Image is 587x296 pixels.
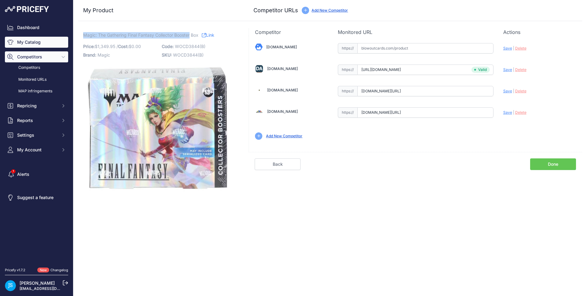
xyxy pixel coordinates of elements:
a: Monitored URLs [5,74,68,85]
button: Competitors [5,51,68,62]
a: Alerts [5,169,68,180]
span: Repricing [17,103,57,109]
span: Save [503,89,512,93]
button: Reports [5,115,68,126]
a: Competitors [5,62,68,73]
a: Changelog [50,268,68,272]
a: Add New Competitor [266,134,302,138]
button: Repricing [5,100,68,111]
span: Save [503,110,512,115]
span: https:// [338,86,357,96]
span: 0.00 [131,44,141,49]
span: Delete [515,89,526,93]
span: Code: [162,44,174,49]
a: [DOMAIN_NAME] [267,66,298,71]
h3: Competitor URLs [253,6,298,15]
span: WOCD3844(B) [175,44,205,49]
span: My Account [17,147,57,153]
span: Delete [515,67,526,72]
h3: My Product [83,6,236,15]
span: SKU: [162,52,172,57]
span: Reports [17,117,57,124]
a: [DOMAIN_NAME] [267,88,298,92]
input: blowoutcards.com/product [357,43,493,54]
span: Save [503,46,512,50]
button: My Account [5,144,68,155]
input: tcgplayer.com/product [357,107,493,118]
span: | [513,67,514,72]
span: Brand: [83,52,96,57]
a: Back [255,158,301,170]
a: [DOMAIN_NAME] [267,109,298,114]
a: MAP infringements [5,86,68,97]
span: Save [503,67,512,72]
span: https:// [338,107,357,118]
a: Suggest a feature [5,192,68,203]
a: My Catalog [5,37,68,48]
a: Link [202,31,214,39]
p: $ [83,42,158,51]
span: https:// [338,65,357,75]
p: Monitored URL [338,28,493,36]
span: | [513,110,514,115]
span: https:// [338,43,357,54]
a: Done [530,158,576,170]
span: Magic: The Gathering Final Fantasy Collector Booster Box [83,31,198,39]
span: WOCD3844(B) [173,52,204,57]
span: Settings [17,132,57,138]
span: | [513,46,514,50]
span: Price: [83,44,95,49]
a: Add New Competitor [312,8,348,13]
span: Cost: [118,44,129,49]
span: Delete [515,46,526,50]
button: Settings [5,130,68,141]
span: 1,349.95 [98,44,115,49]
a: [DOMAIN_NAME] [266,45,297,49]
div: Pricefy v1.7.2 [5,268,25,273]
nav: Sidebar [5,22,68,260]
span: Delete [515,110,526,115]
img: Pricefy Logo [5,6,49,12]
span: Magic [98,52,110,57]
p: Actions [503,28,576,36]
a: Dashboard [5,22,68,33]
p: Competitor [255,28,328,36]
span: / $ [116,44,141,49]
a: [PERSON_NAME] [20,280,55,286]
input: steelcitycollectibles.com/product [357,86,493,96]
span: | [513,89,514,93]
input: dacardworld.com/product [357,65,493,75]
a: [EMAIL_ADDRESS][DOMAIN_NAME] [20,286,83,291]
span: New [37,268,49,273]
span: Competitors [17,54,57,60]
